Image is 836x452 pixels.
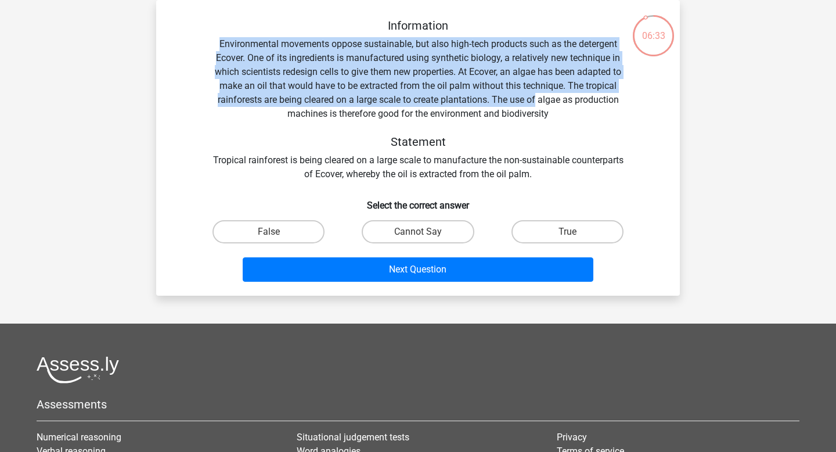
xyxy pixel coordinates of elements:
[243,257,594,282] button: Next Question
[511,220,624,243] label: True
[212,135,624,149] h5: Statement
[37,432,121,443] a: Numerical reasoning
[37,356,119,383] img: Assessly logo
[557,432,587,443] a: Privacy
[175,19,661,181] div: Environmental movements oppose sustainable, but also high-tech products such as the detergent Eco...
[632,14,675,43] div: 06:33
[212,220,325,243] label: False
[362,220,474,243] label: Cannot Say
[37,397,799,411] h5: Assessments
[175,191,661,211] h6: Select the correct answer
[297,432,409,443] a: Situational judgement tests
[212,19,624,33] h5: Information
